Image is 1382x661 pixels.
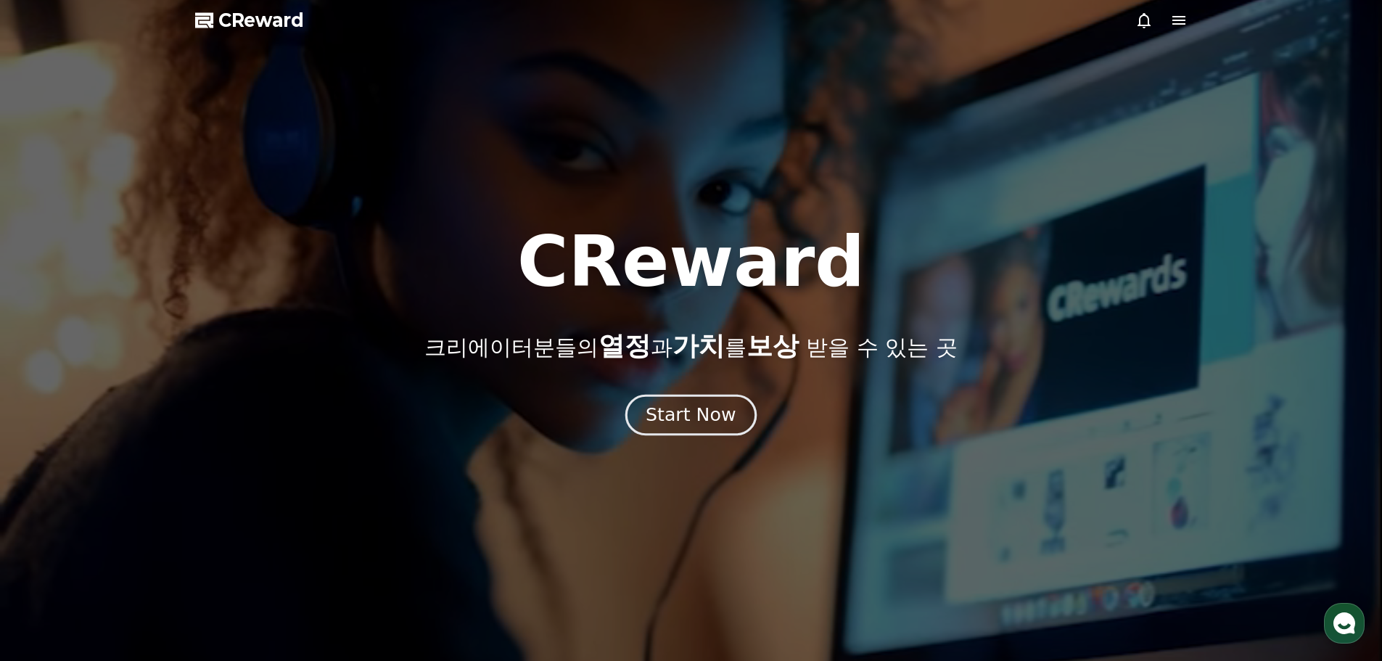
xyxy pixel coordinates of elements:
[424,332,957,361] p: 크리에이터분들의 과 를 받을 수 있는 곳
[517,227,865,297] h1: CReward
[628,410,754,424] a: Start Now
[673,331,725,361] span: 가치
[746,331,799,361] span: 보상
[96,460,187,496] a: 대화
[625,394,757,435] button: Start Now
[599,331,651,361] span: 열정
[46,482,54,493] span: 홈
[187,460,279,496] a: 설정
[195,9,304,32] a: CReward
[218,9,304,32] span: CReward
[646,403,736,427] div: Start Now
[224,482,242,493] span: 설정
[4,460,96,496] a: 홈
[133,483,150,494] span: 대화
